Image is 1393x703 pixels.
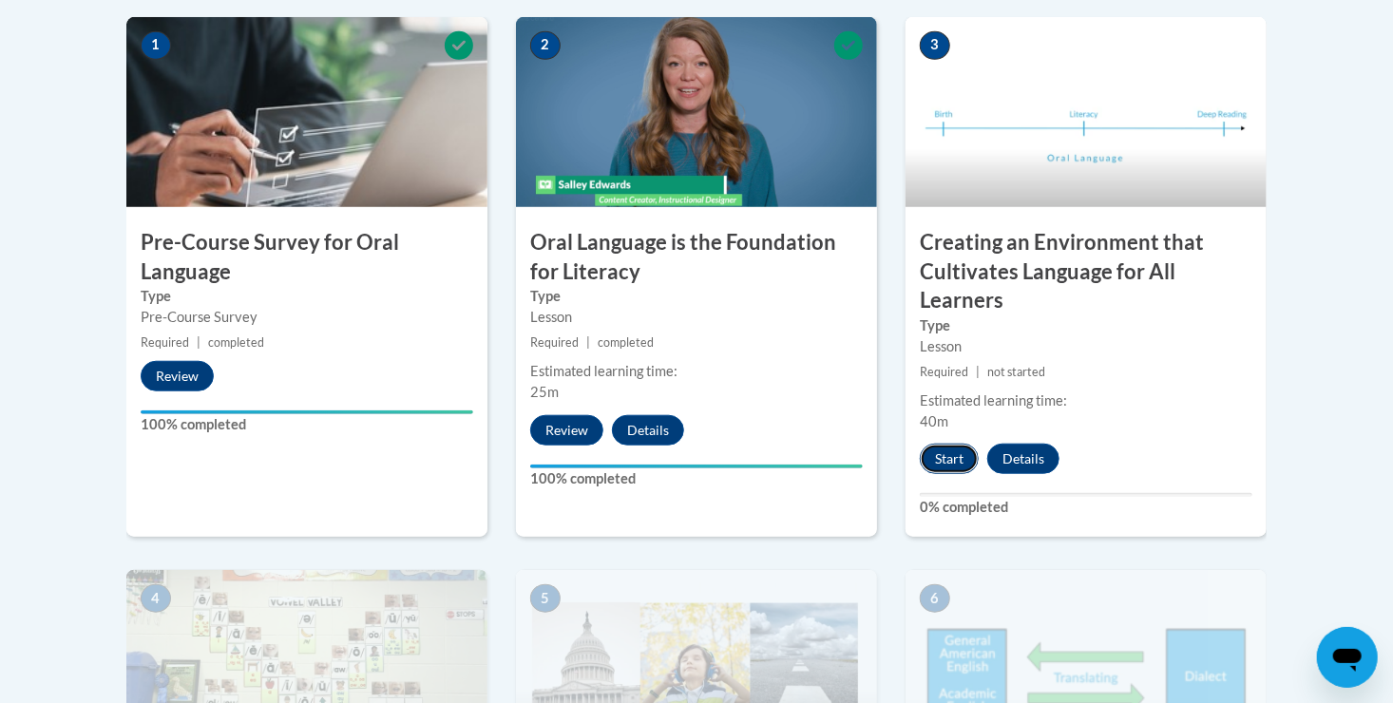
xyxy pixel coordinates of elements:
img: Course Image [906,17,1267,207]
span: Required [530,335,579,350]
div: Lesson [920,336,1252,357]
span: 40m [920,413,948,429]
span: Required [920,365,968,379]
span: 2 [530,31,561,60]
span: 1 [141,31,171,60]
button: Details [987,444,1059,474]
span: 6 [920,584,950,613]
button: Review [530,415,603,446]
button: Details [612,415,684,446]
span: completed [598,335,654,350]
span: | [976,365,980,379]
label: 100% completed [141,414,473,435]
label: Type [920,315,1252,336]
span: 4 [141,584,171,613]
label: Type [141,286,473,307]
h3: Oral Language is the Foundation for Literacy [516,228,877,287]
div: Pre-Course Survey [141,307,473,328]
div: Your progress [141,410,473,414]
img: Course Image [126,17,487,207]
img: Course Image [516,17,877,207]
label: 100% completed [530,468,863,489]
span: Required [141,335,189,350]
button: Review [141,361,214,391]
button: Start [920,444,979,474]
span: 25m [530,384,559,400]
span: | [586,335,590,350]
span: not started [987,365,1045,379]
h3: Creating an Environment that Cultivates Language for All Learners [906,228,1267,315]
span: 5 [530,584,561,613]
div: Your progress [530,465,863,468]
div: Estimated learning time: [530,361,863,382]
iframe: Button to launch messaging window, conversation in progress [1317,627,1378,688]
div: Estimated learning time: [920,390,1252,411]
span: completed [208,335,264,350]
label: Type [530,286,863,307]
div: Lesson [530,307,863,328]
h3: Pre-Course Survey for Oral Language [126,228,487,287]
label: 0% completed [920,497,1252,518]
span: 3 [920,31,950,60]
span: | [197,335,200,350]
